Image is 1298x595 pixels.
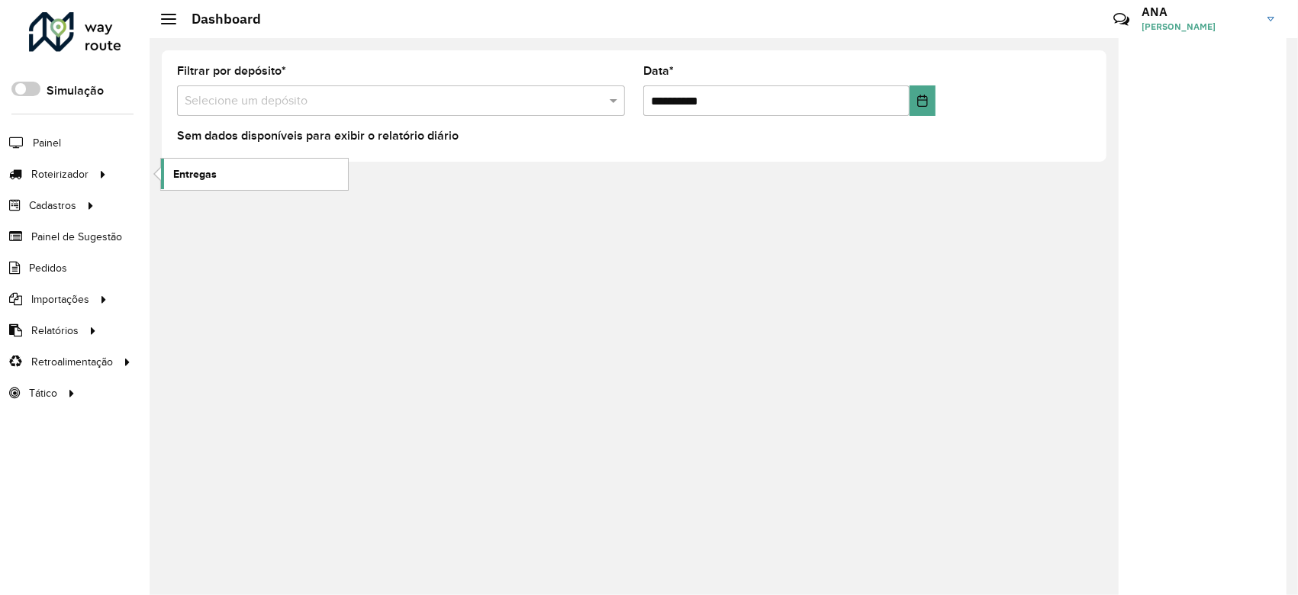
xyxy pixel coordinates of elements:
span: Cadastros [29,198,76,214]
span: Retroalimentação [31,354,113,370]
span: Painel de Sugestão [31,229,122,245]
h2: Dashboard [176,11,261,27]
span: Importações [31,291,89,307]
span: [PERSON_NAME] [1142,20,1256,34]
span: Roteirizador [31,166,89,182]
span: Tático [29,385,57,401]
h3: ANA [1142,5,1256,19]
label: Data [643,62,674,80]
span: Painel [33,135,61,151]
span: Entregas [173,166,217,182]
label: Sem dados disponíveis para exibir o relatório diário [177,127,459,145]
a: Contato Rápido [1105,3,1138,36]
span: Pedidos [29,260,67,276]
a: Entregas [161,159,348,189]
label: Simulação [47,82,104,100]
span: Relatórios [31,323,79,339]
button: Choose Date [910,85,936,116]
label: Filtrar por depósito [177,62,286,80]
